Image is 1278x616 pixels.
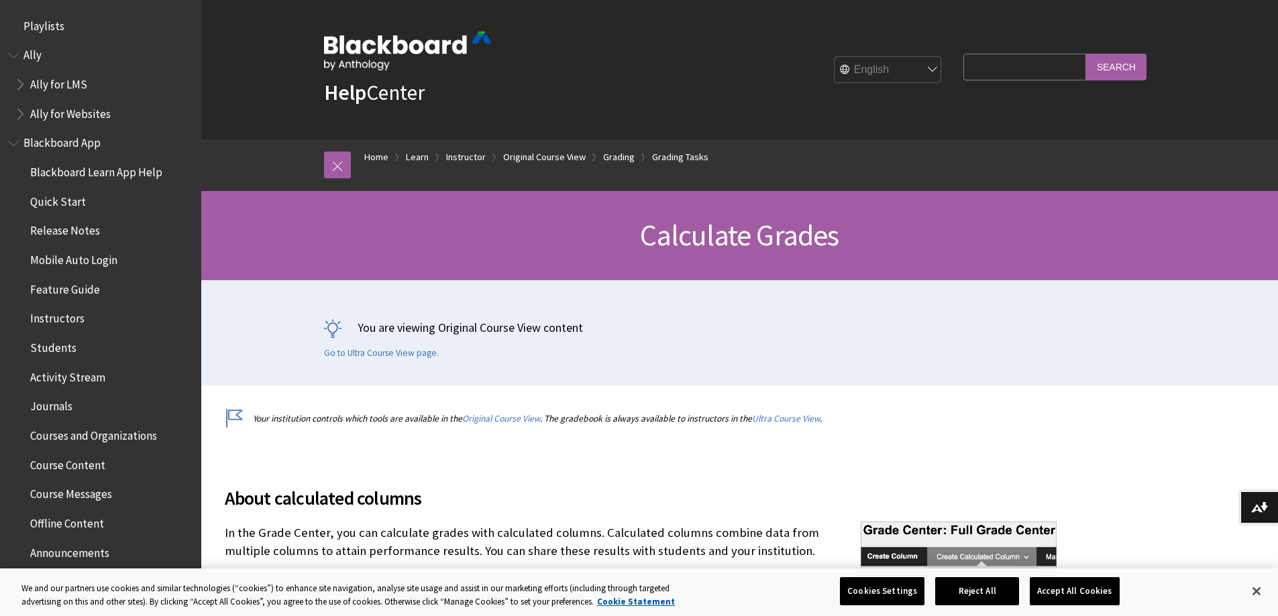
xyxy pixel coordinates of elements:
a: Ultra Course View [752,413,820,424]
span: Ally for LMS [30,73,87,91]
span: Activity Stream [30,366,105,384]
p: You are viewing Original Course View content [324,319,1156,336]
nav: Book outline for Playlists [8,15,193,38]
button: Accept All Cookies [1030,577,1119,605]
span: Course Messages [30,483,112,501]
button: Cookies Settings [840,577,924,605]
a: Go to Ultra Course View page. [324,347,439,359]
strong: Help [324,79,366,106]
span: Blackboard Learn App Help [30,161,162,179]
p: Your institution controls which tools are available in the . The gradebook is always available to... [225,412,1057,425]
span: Journals [30,395,72,414]
span: Ally [23,44,42,62]
button: Reject All [935,577,1019,605]
span: Mobile Auto Login [30,249,117,267]
span: Students [30,336,76,355]
div: We and our partners use cookies and similar technologies (“cookies”) to enhance site navigation, ... [21,582,703,608]
span: Blackboard App [23,132,101,150]
a: Grading Tasks [652,149,708,166]
span: Announcements [30,542,109,560]
span: About calculated columns [225,484,1057,512]
a: Original Course View [462,413,540,424]
a: HelpCenter [324,79,425,106]
span: Ally for Websites [30,103,111,121]
button: Close [1242,576,1271,606]
a: Learn [406,149,429,166]
img: Blackboard by Anthology [324,32,492,70]
select: Site Language Selector [835,57,942,84]
span: Course Content [30,454,105,472]
nav: Book outline for Anthology Ally Help [8,44,193,125]
span: Instructors [30,308,85,326]
span: Offline Content [30,512,104,530]
span: Courses and Organizations [30,424,157,442]
input: Search [1086,54,1147,80]
span: Feature Guide [30,278,100,296]
a: Instructor [446,149,486,166]
span: Quick Start [30,190,86,208]
p: In the Grade Center, you can calculate grades with calculated columns. Calculated columns combine... [225,524,1057,559]
a: Original Course View [503,149,586,166]
span: Release Notes [30,220,100,238]
a: Grading [603,149,635,166]
span: Playlists [23,15,64,33]
span: Calculate Grades [640,217,839,253]
a: Home [364,149,388,166]
a: More information about your privacy, opens in a new tab [597,596,675,607]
